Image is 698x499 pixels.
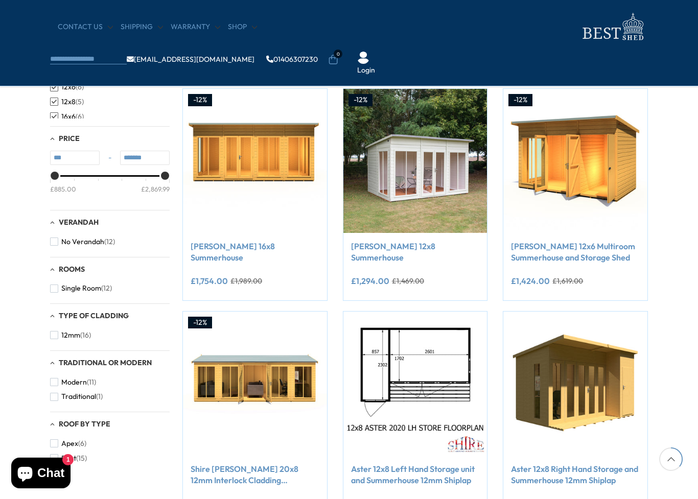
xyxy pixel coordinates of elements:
[503,89,647,233] img: Shire Lela 12x6 Multiroom Summerhouse and Storage Shed - Best Shed
[50,375,96,390] button: Modern
[87,378,96,387] span: (11)
[50,151,100,165] input: Min value
[171,22,220,32] a: Warranty
[61,83,76,91] span: 12x6
[508,94,532,106] div: -12%
[80,331,91,340] span: (16)
[228,22,257,32] a: Shop
[121,22,163,32] a: Shipping
[59,265,85,274] span: Rooms
[50,94,84,109] button: 12x8
[183,89,327,233] img: Shire Lela 16x8 Summerhouse - Best Shed
[50,436,86,451] button: Apex
[50,281,112,296] button: Single Room
[351,241,480,264] a: [PERSON_NAME] 12x8 Summerhouse
[348,94,373,106] div: -12%
[59,358,152,367] span: Traditional or Modern
[127,56,254,63] a: [EMAIL_ADDRESS][DOMAIN_NAME]
[76,83,84,91] span: (6)
[59,311,129,320] span: Type of Cladding
[61,112,76,121] span: 16x6
[50,175,170,202] div: Price
[576,10,648,43] img: logo
[392,277,424,284] del: £1,469.00
[61,392,96,401] span: Traditional
[61,237,104,246] span: No Verandah
[61,439,78,448] span: Apex
[61,331,80,340] span: 12mm
[50,451,87,466] button: Pent
[188,94,212,106] div: -12%
[511,241,640,264] a: [PERSON_NAME] 12x6 Multiroom Summerhouse and Storage Shed
[191,277,228,285] ins: £1,754.00
[59,419,110,429] span: Roof By Type
[511,463,640,486] a: Aster 12x8 Right Hand Storage and Summerhouse 12mm Shiplap
[61,454,76,463] span: Pent
[101,284,112,293] span: (12)
[61,378,87,387] span: Modern
[59,218,99,227] span: Verandah
[78,439,86,448] span: (6)
[183,312,327,456] img: Shire Mayfield 20x8 12mm Interlock Cladding Summerhouse - Best Shed
[328,55,338,65] a: 0
[50,109,84,124] button: 16x6
[511,277,550,285] ins: £1,424.00
[188,317,212,329] div: -12%
[58,22,113,32] a: CONTACT US
[191,241,319,264] a: [PERSON_NAME] 16x8 Summerhouse
[141,184,170,194] div: £2,869.99
[59,134,80,143] span: Price
[552,277,583,284] del: £1,619.00
[50,328,91,343] button: 12mm
[104,237,115,246] span: (12)
[266,56,318,63] a: 01406307230
[8,458,74,491] inbox-online-store-chat: Shopify online store chat
[100,153,120,163] span: -
[191,463,319,486] a: Shire [PERSON_NAME] 20x8 12mm Interlock Cladding Summerhouse
[230,277,262,284] del: £1,989.00
[76,454,87,463] span: (15)
[50,184,76,194] div: £885.00
[76,98,84,106] span: (5)
[61,284,101,293] span: Single Room
[50,389,103,404] button: Traditional
[334,50,342,58] span: 0
[50,234,115,249] button: No Verandah
[357,65,375,76] a: Login
[357,52,369,64] img: User Icon
[120,151,170,165] input: Max value
[76,112,84,121] span: (6)
[61,98,76,106] span: 12x8
[351,463,480,486] a: Aster 12x8 Left Hand Storage unit and Summerhouse 12mm Shiplap
[351,277,389,285] ins: £1,294.00
[50,80,84,94] button: 12x6
[96,392,103,401] span: (1)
